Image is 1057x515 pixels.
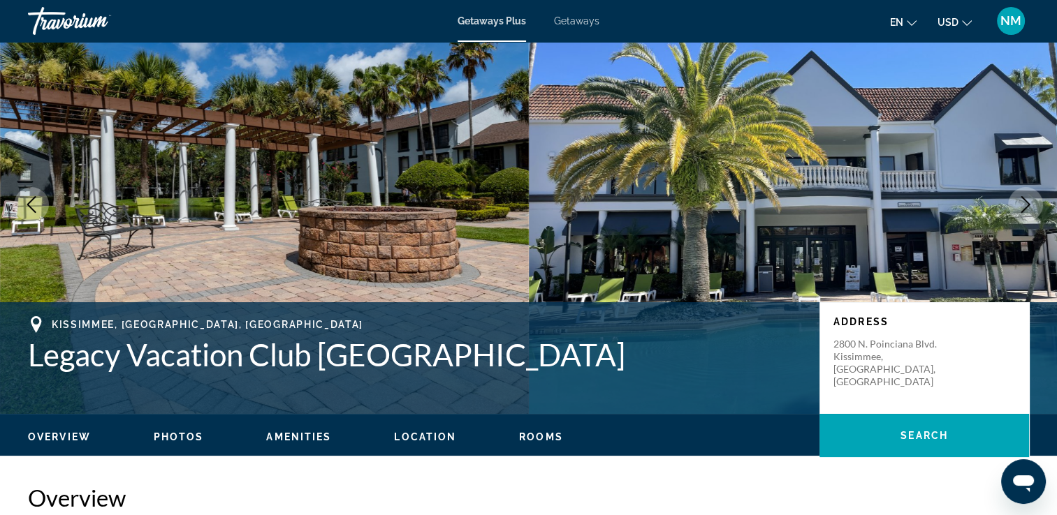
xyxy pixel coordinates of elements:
[28,431,91,443] button: Overview
[901,430,948,441] span: Search
[890,12,917,32] button: Change language
[938,12,972,32] button: Change currency
[833,338,945,388] p: 2800 N. Poinciana Blvd. Kissimmee, [GEOGRAPHIC_DATA], [GEOGRAPHIC_DATA]
[266,431,331,442] span: Amenities
[394,431,456,442] span: Location
[28,484,1029,512] h2: Overview
[266,431,331,443] button: Amenities
[1000,14,1021,28] span: NM
[458,15,526,27] a: Getaways Plus
[1008,187,1043,222] button: Next image
[833,316,1015,327] p: Address
[28,336,805,373] h1: Legacy Vacation Club [GEOGRAPHIC_DATA]
[52,319,363,330] span: Kissimmee, [GEOGRAPHIC_DATA], [GEOGRAPHIC_DATA]
[28,3,168,39] a: Travorium
[993,6,1029,36] button: User Menu
[519,431,563,443] button: Rooms
[14,187,49,222] button: Previous image
[938,17,958,28] span: USD
[154,431,204,442] span: Photos
[394,431,456,443] button: Location
[519,431,563,442] span: Rooms
[1001,459,1046,504] iframe: Кнопка запуска окна обмена сообщениями
[554,15,599,27] a: Getaways
[890,17,903,28] span: en
[154,431,204,443] button: Photos
[28,431,91,442] span: Overview
[819,414,1029,457] button: Search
